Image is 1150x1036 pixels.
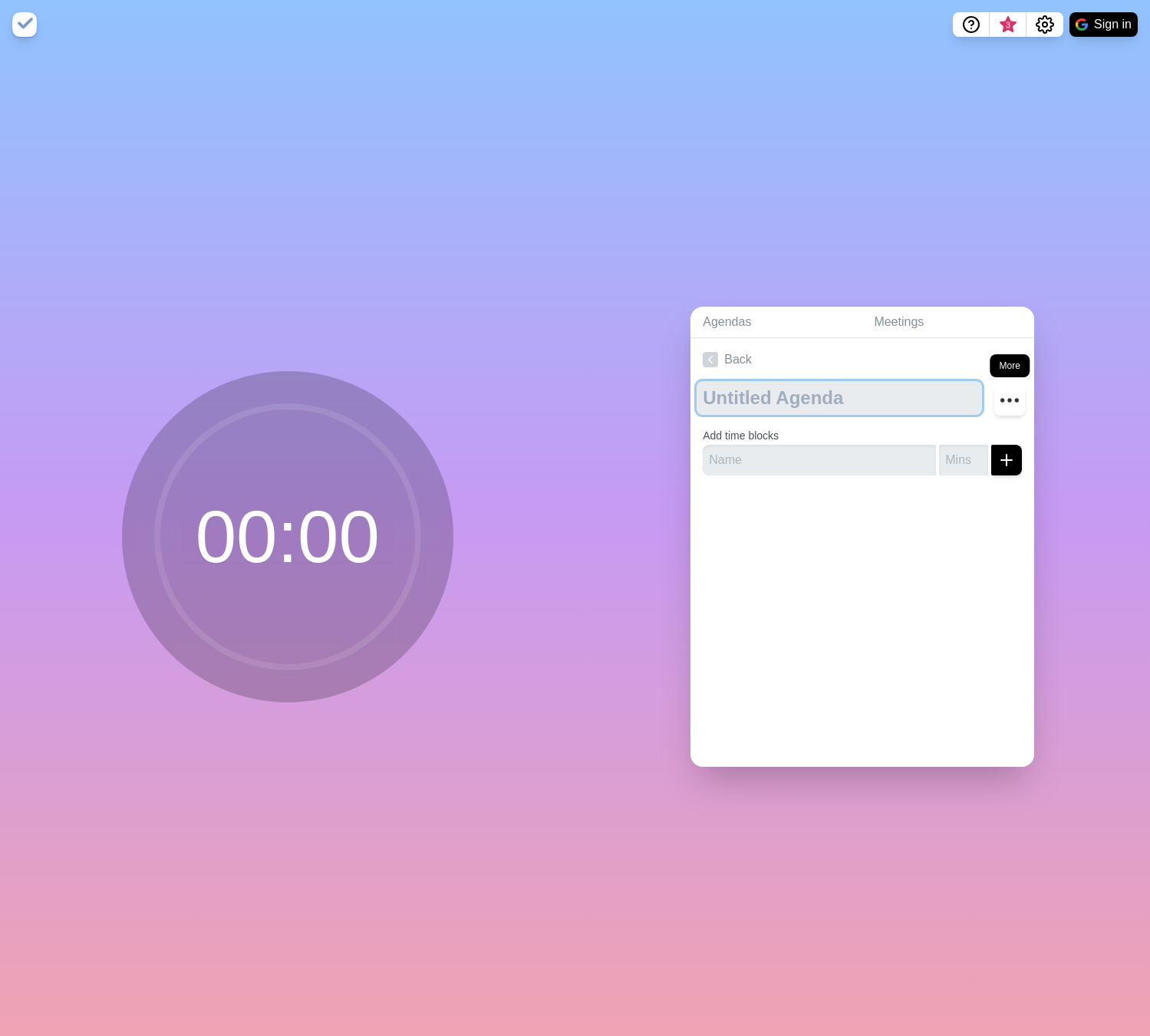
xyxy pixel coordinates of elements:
[1069,12,1138,37] button: Sign in
[994,385,1025,416] button: More
[690,338,1034,381] a: Back
[1002,19,1014,31] span: 3
[703,429,779,442] label: Add time blocks
[990,12,1026,37] button: What’s new
[953,12,990,37] button: Help
[1076,18,1088,31] img: google logo
[939,445,988,475] input: Mins
[12,12,37,37] img: timeblocks logo
[1026,12,1063,37] button: Settings
[703,445,936,475] input: Name
[862,307,1034,338] a: Meetings
[690,307,862,338] a: Agendas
